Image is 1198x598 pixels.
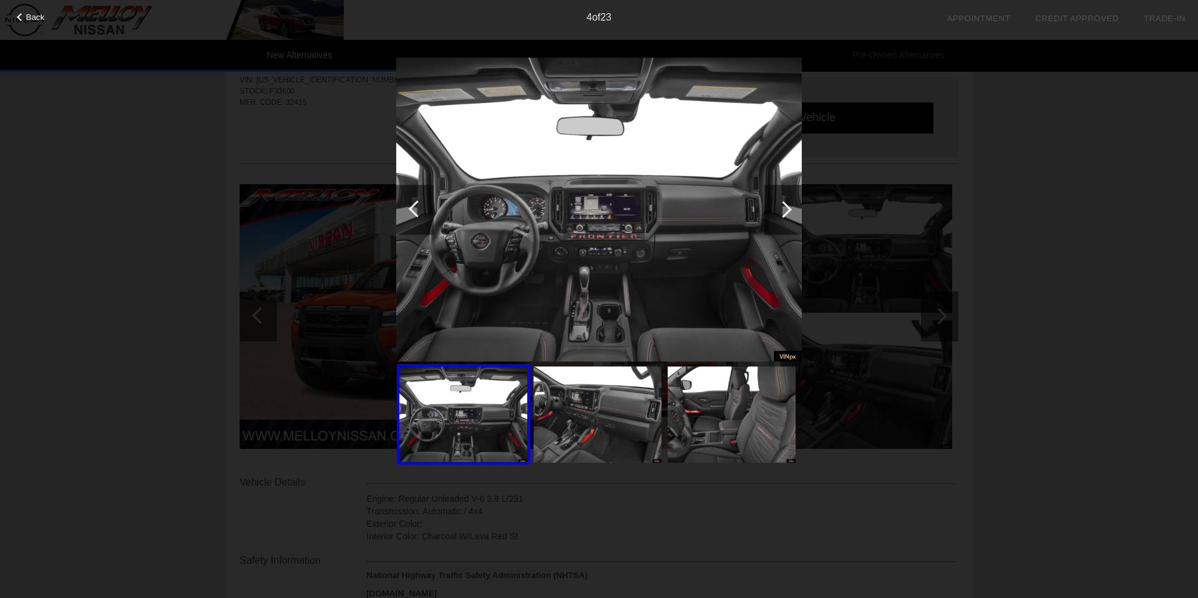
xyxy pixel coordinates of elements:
[396,57,802,362] img: 4.jpg
[947,14,1010,23] a: Appointment
[668,366,796,463] img: 6.jpg
[1144,14,1186,23] a: Trade-In
[587,12,592,22] span: 4
[600,12,611,22] span: 23
[26,12,45,22] span: Back
[533,366,661,463] img: 5.jpg
[1035,14,1119,23] a: Credit Approved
